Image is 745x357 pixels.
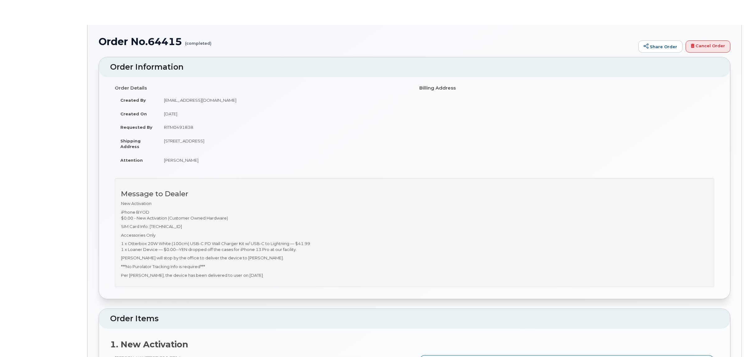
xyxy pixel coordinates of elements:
[158,153,410,167] td: [PERSON_NAME]
[121,190,708,198] h3: Message to Dealer
[121,232,708,238] p: Accessories Only
[158,134,410,153] td: [STREET_ADDRESS]
[99,36,635,47] h1: Order No.64415
[110,63,719,72] h2: Order Information
[638,40,682,53] a: Share Order
[115,86,410,91] h4: Order Details
[110,339,188,350] strong: 1. New Activation
[158,120,410,134] td: RITM0491838
[121,255,708,261] p: [PERSON_NAME] will stop by the office to deliver the device to [PERSON_NAME].
[185,36,212,46] small: (completed)
[120,138,141,149] strong: Shipping Address
[158,107,410,121] td: [DATE]
[121,241,708,252] p: 1 x Otterbox 20W White (100cm) USB-C PD Wall Charger Kit w/ USB-C to Lightning — $41.99 1 x Loane...
[120,158,143,163] strong: Attention
[121,201,708,206] p: New Activation
[121,209,708,221] p: iPhone BYOD $0.00 - New Activation (Customer Owned Hardware)
[686,40,730,53] a: Cancel Order
[158,93,410,107] td: [EMAIL_ADDRESS][DOMAIN_NAME]
[120,125,152,130] strong: Requested By
[419,86,715,91] h4: Billing Address
[121,264,708,270] p: ***No Purolator Tracking Info is required***
[121,224,708,229] p: SIM Card Info: [TECHNICAL_ID]
[121,272,708,278] p: Per [PERSON_NAME], the device has been delivered to user on [DATE]
[120,111,147,116] strong: Created On
[120,98,146,103] strong: Created By
[110,314,719,323] h2: Order Items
